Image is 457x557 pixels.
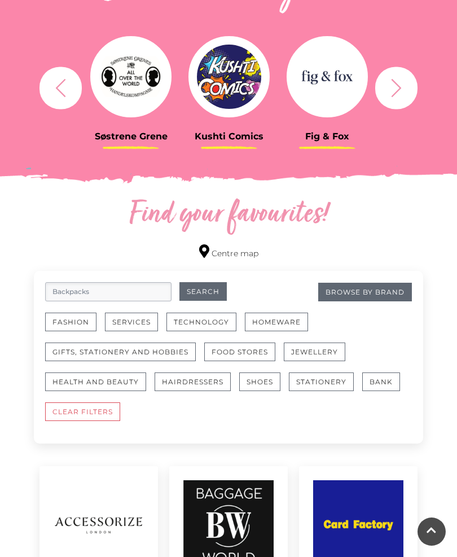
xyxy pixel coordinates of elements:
a: Homeware [245,313,317,343]
a: Technology [166,313,245,343]
a: Bank [362,372,408,402]
button: Jewellery [284,343,345,361]
a: Gifts, Stationery and Hobbies [45,343,204,372]
button: Shoes [239,372,280,391]
button: Bank [362,372,400,391]
h3: Søstrene Grene [90,131,172,142]
button: Search [179,282,227,301]
a: Stationery [289,372,362,402]
a: CLEAR FILTERS [45,402,129,432]
button: Services [105,313,158,331]
h3: Fig & Fox [287,131,368,142]
a: Fig & Fox [287,32,368,142]
button: Gifts, Stationery and Hobbies [45,343,196,361]
a: Jewellery [284,343,354,372]
a: Food Stores [204,343,284,372]
button: Technology [166,313,236,331]
a: Browse By Brand [318,283,412,301]
a: Kushti Comics [188,32,270,142]
a: Søstrene Grene [90,32,172,142]
a: Health and Beauty [45,372,155,402]
h3: Kushti Comics [188,131,270,142]
input: Search for retailers [45,282,172,301]
button: Hairdressers [155,372,231,391]
a: Shoes [239,372,289,402]
a: Fashion [45,313,105,343]
h2: Find your favourites! [34,197,423,233]
a: Services [105,313,166,343]
button: Food Stores [204,343,275,361]
button: CLEAR FILTERS [45,402,120,421]
button: Fashion [45,313,96,331]
a: Centre map [199,244,258,260]
a: Hairdressers [155,372,239,402]
button: Health and Beauty [45,372,146,391]
button: Stationery [289,372,354,391]
button: Homeware [245,313,308,331]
